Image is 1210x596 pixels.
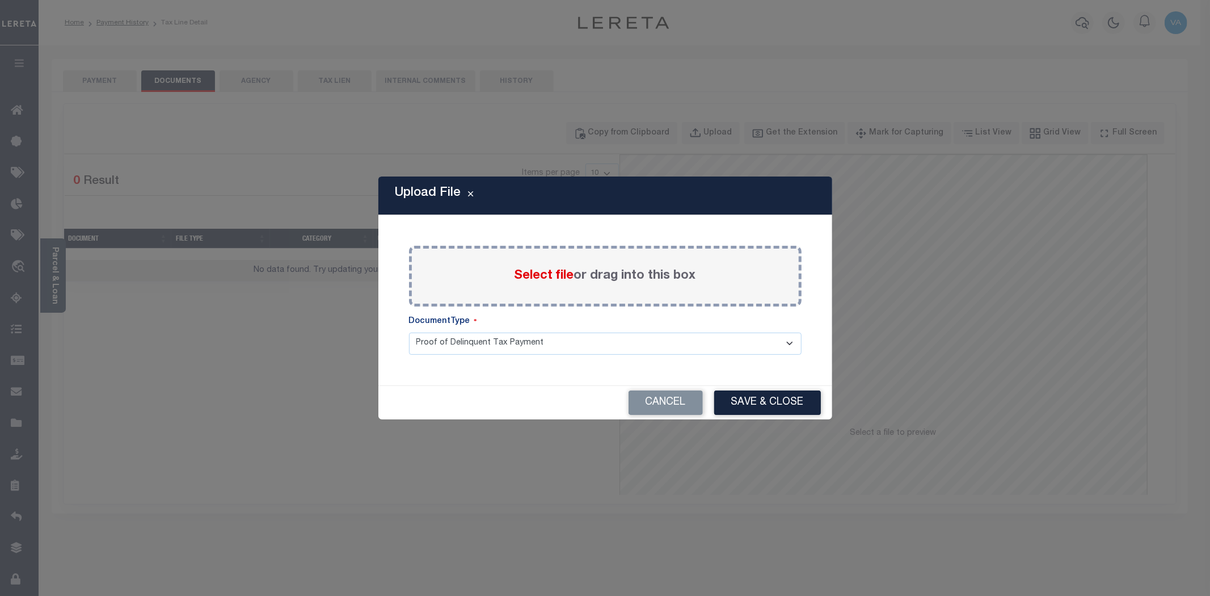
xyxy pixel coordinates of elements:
[714,391,821,415] button: Save & Close
[629,391,703,415] button: Cancel
[515,270,574,282] span: Select file
[409,316,477,328] label: DocumentType
[461,189,481,203] button: Close
[395,186,461,200] h5: Upload File
[515,267,696,286] label: or drag into this box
